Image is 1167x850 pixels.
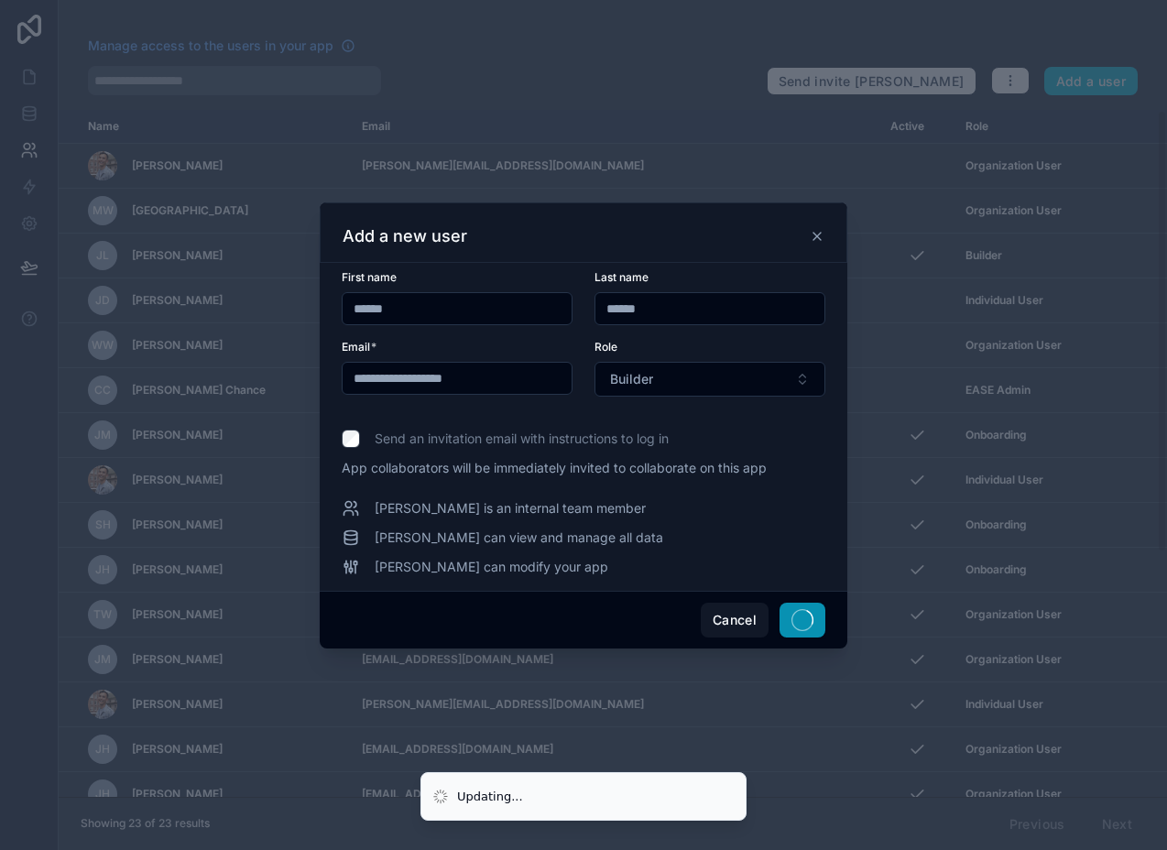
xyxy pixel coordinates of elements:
span: Role [594,340,617,354]
span: App collaborators will be immediately invited to collaborate on this app [342,459,825,477]
button: Select Button [594,362,825,397]
span: Builder [610,370,653,388]
span: [PERSON_NAME] can view and manage all data [375,529,663,547]
div: Updating... [457,788,523,806]
button: Cancel [701,603,769,637]
span: [PERSON_NAME] can modify your app [375,558,608,576]
h3: Add a new user [343,225,467,247]
span: Last name [594,270,649,284]
input: Send an invitation email with instructions to log in [342,430,360,448]
span: [PERSON_NAME] is an internal team member [375,499,646,518]
span: Email [342,340,370,354]
span: Send an invitation email with instructions to log in [375,430,669,448]
span: First name [342,270,397,284]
